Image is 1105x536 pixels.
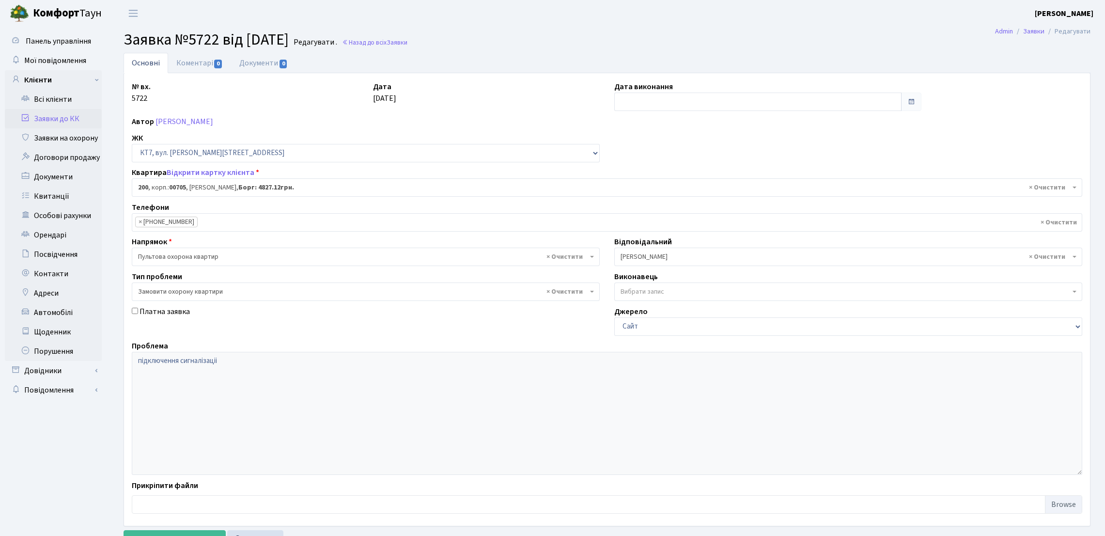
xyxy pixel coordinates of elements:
a: Назад до всіхЗаявки [342,38,407,47]
span: Видалити всі елементи [1041,218,1077,227]
span: Видалити всі елементи [1029,183,1065,192]
label: Прикріпити файли [132,480,198,491]
label: Квартира [132,167,259,178]
a: Адреси [5,284,102,303]
label: № вх. [132,81,151,93]
span: <b>200</b>, корп.: <b>00705</b>, Ситенок Іван Михайлович, <b>Борг: 4827.12грн.</b> [132,178,1082,197]
b: Комфорт [33,5,79,21]
a: Заявки [1023,26,1044,36]
a: Admin [995,26,1013,36]
label: Виконавець [614,271,658,283]
a: Автомобілі [5,303,102,322]
span: Пультова охорона квартир [138,252,588,262]
span: Вибрати запис [621,287,664,297]
a: Щоденник [5,322,102,342]
a: Заявки до КК [5,109,102,128]
span: Сніжко А. В. [621,252,1070,262]
a: Повідомлення [5,380,102,400]
span: 0 [280,60,287,68]
button: Переключити навігацію [121,5,145,21]
span: Замовити охорону квартири [138,287,588,297]
span: Мої повідомлення [24,55,86,66]
a: Документи [5,167,102,187]
a: [PERSON_NAME] [1035,8,1093,19]
div: 5722 [125,81,366,111]
a: Договори продажу [5,148,102,167]
label: Дата виконання [614,81,673,93]
a: Основні [124,53,168,73]
a: Порушення [5,342,102,361]
a: Особові рахунки [5,206,102,225]
a: Квитанції [5,187,102,206]
a: Контакти [5,264,102,284]
a: Посвідчення [5,245,102,264]
b: 00705 [169,183,186,192]
a: Всі клієнти [5,90,102,109]
small: Редагувати . [292,38,337,47]
span: Видалити всі елементи [546,287,583,297]
label: Дата [373,81,391,93]
a: Панель управління [5,32,102,51]
a: Відкрити картку клієнта [167,167,254,178]
label: Проблема [132,340,168,352]
b: Борг: 4827.12грн. [238,183,294,192]
span: Пультова охорона квартир [132,248,600,266]
label: ЖК [132,132,143,144]
span: Таун [33,5,102,22]
label: Автор [132,116,154,127]
b: 200 [138,183,148,192]
a: Клієнти [5,70,102,90]
a: Орендарі [5,225,102,245]
a: Довідники [5,361,102,380]
span: <b>200</b>, корп.: <b>00705</b>, Ситенок Іван Михайлович, <b>Борг: 4827.12грн.</b> [138,183,1070,192]
span: Заявка №5722 від [DATE] [124,29,289,51]
span: Заявки [387,38,407,47]
a: Мої повідомлення [5,51,102,70]
span: Видалити всі елементи [1029,252,1065,262]
label: Тип проблеми [132,271,182,283]
span: Сніжко А. В. [614,248,1082,266]
img: logo.png [10,4,29,23]
span: Замовити охорону квартири [132,283,600,301]
nav: breadcrumb [980,21,1105,42]
label: Відповідальний [614,236,672,248]
a: Коментарі [168,53,231,73]
span: Панель управління [26,36,91,47]
div: [DATE] [366,81,607,111]
label: Платна заявка [140,306,190,317]
a: [PERSON_NAME] [156,116,213,127]
span: × [139,217,142,227]
label: Напрямок [132,236,172,248]
label: Джерело [614,306,648,317]
label: Телефони [132,202,169,213]
span: 0 [214,60,222,68]
li: (097) 704-88-14 [135,217,198,227]
span: Видалити всі елементи [546,252,583,262]
li: Редагувати [1044,26,1090,37]
a: Заявки на охорону [5,128,102,148]
textarea: підключення сигналізаціі [132,352,1082,475]
a: Документи [231,53,296,73]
